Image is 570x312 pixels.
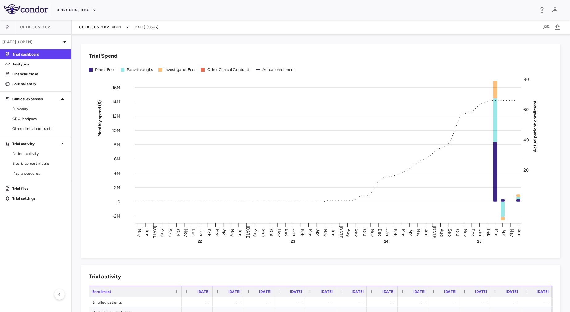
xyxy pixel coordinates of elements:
p: [DATE] (Open) [2,39,61,45]
span: [DATE] [444,289,456,294]
text: Dec [377,228,382,236]
p: Financial close [12,71,66,77]
span: CRO Medpace [12,116,66,122]
tspan: -2M [112,213,120,218]
tspan: 16M [112,85,120,90]
tspan: 60 [523,107,529,112]
text: Mar [214,229,220,236]
tspan: 80 [523,77,529,82]
div: — [280,297,302,307]
span: [DATE] [382,289,394,294]
span: [DATE] [321,289,333,294]
text: Jan [292,229,297,236]
div: Actual enrollment [262,67,295,73]
tspan: 0 [118,199,120,204]
p: Journal entry [12,81,66,87]
text: Jun [144,229,150,236]
text: Apr [408,229,414,236]
tspan: 10M [112,128,120,133]
text: [DATE] [338,226,344,240]
div: Enrolled patients [89,297,182,307]
span: [DATE] [228,289,240,294]
span: Enrollment [92,289,112,294]
span: [DATE] [413,289,425,294]
div: — [311,297,333,307]
div: — [527,297,549,307]
div: — [496,297,518,307]
tspan: Actual patient enrollment [532,100,538,152]
div: Direct Fees [95,67,116,73]
text: Sep [261,229,266,236]
tspan: 20 [523,167,529,173]
span: Other clinical contracts [12,126,66,131]
text: [DATE] [245,226,250,240]
span: [DATE] [506,289,518,294]
text: Jan [385,229,390,236]
text: Mar [308,229,313,236]
tspan: 2M [114,185,120,190]
text: Feb [486,229,491,236]
span: [DATE] (Open) [134,24,159,30]
text: Nov [183,228,188,237]
span: CLTX-305-302 [79,25,109,30]
p: Trial activity [12,141,59,147]
text: Jun [424,229,429,236]
div: — [341,297,364,307]
div: — [403,297,425,307]
text: Dec [191,228,196,236]
span: Site & lab cost matrix [12,161,66,166]
tspan: 4M [114,171,120,176]
text: Apr [222,229,227,236]
text: Nov [276,228,282,237]
p: Trial files [12,186,66,191]
text: Oct [362,229,367,236]
p: Trial dashboard [12,52,66,57]
div: — [249,297,271,307]
text: May [509,228,514,237]
text: Aug [253,229,258,236]
text: 22 [198,239,202,243]
text: Dec [284,228,289,236]
text: Oct [455,229,460,236]
span: [DATE] [259,289,271,294]
text: Mar [494,229,499,236]
span: Map procedures [12,171,66,176]
span: Patient activity [12,151,66,156]
text: [DATE] [432,226,437,240]
p: Trial settings [12,196,66,201]
div: Investigator Fees [164,67,196,73]
text: 24 [384,239,389,243]
text: Sep [354,229,359,236]
div: — [187,297,209,307]
text: Nov [370,228,375,237]
text: Jun [238,229,243,236]
text: Jan [478,229,483,236]
tspan: 6M [114,156,120,162]
text: [DATE] [152,226,157,240]
span: [DATE] [537,289,549,294]
text: Oct [269,229,274,236]
p: Analytics [12,61,66,67]
text: Jun [517,229,522,236]
span: [DATE] [290,289,302,294]
h6: Trial Spend [89,52,118,60]
text: Aug [439,229,444,236]
tspan: 40 [523,137,529,142]
img: logo-full-SnFGN8VE.png [4,4,48,14]
text: Nov [463,228,468,237]
text: May [137,228,142,237]
text: Feb [206,229,212,236]
tspan: Monthly spend ($) [97,100,102,137]
text: Feb [393,229,398,236]
h6: Trial activity [89,272,121,281]
div: — [218,297,240,307]
text: Aug [346,229,351,236]
text: Dec [470,228,476,236]
p: Clinical expenses [12,96,59,102]
text: 23 [291,239,295,243]
span: [DATE] [352,289,364,294]
tspan: 8M [114,142,120,147]
div: — [465,297,487,307]
text: Sep [447,229,452,236]
text: May [323,228,328,237]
